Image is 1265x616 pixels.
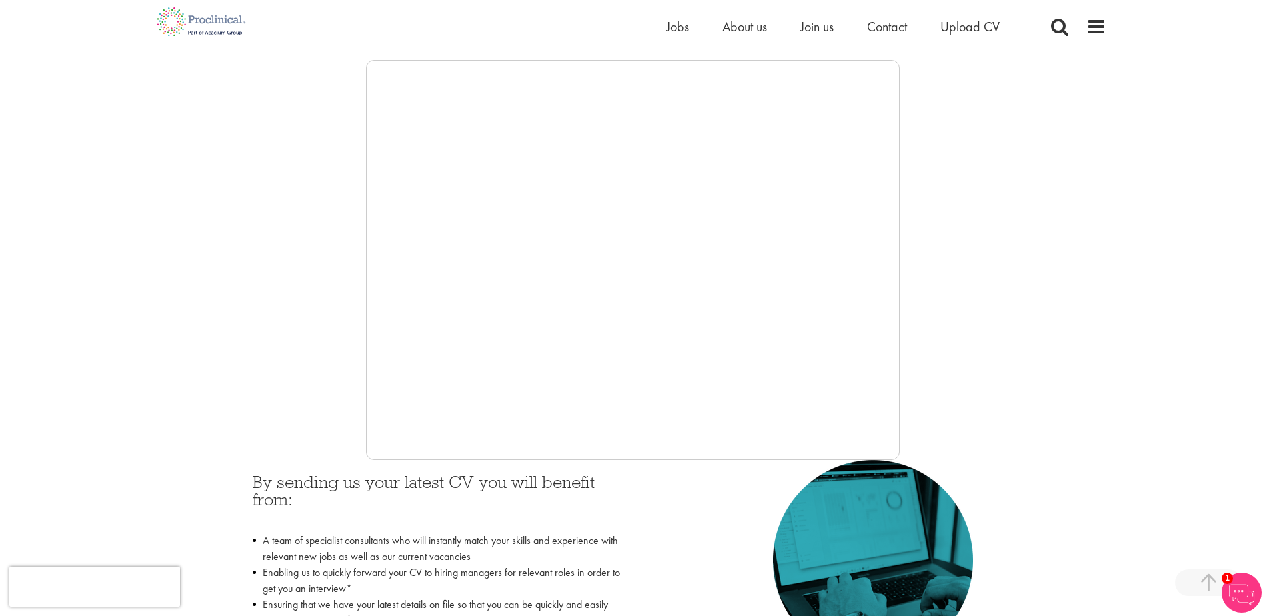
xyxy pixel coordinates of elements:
a: Contact [867,18,907,35]
h3: By sending us your latest CV you will benefit from: [253,473,623,526]
a: Join us [800,18,834,35]
span: 1 [1222,573,1233,584]
a: Jobs [666,18,689,35]
a: Upload CV [940,18,1000,35]
img: Chatbot [1222,573,1262,613]
li: Enabling us to quickly forward your CV to hiring managers for relevant roles in order to get you ... [253,565,623,597]
iframe: reCAPTCHA [9,567,180,607]
a: About us [722,18,767,35]
li: A team of specialist consultants who will instantly match your skills and experience with relevan... [253,533,623,565]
